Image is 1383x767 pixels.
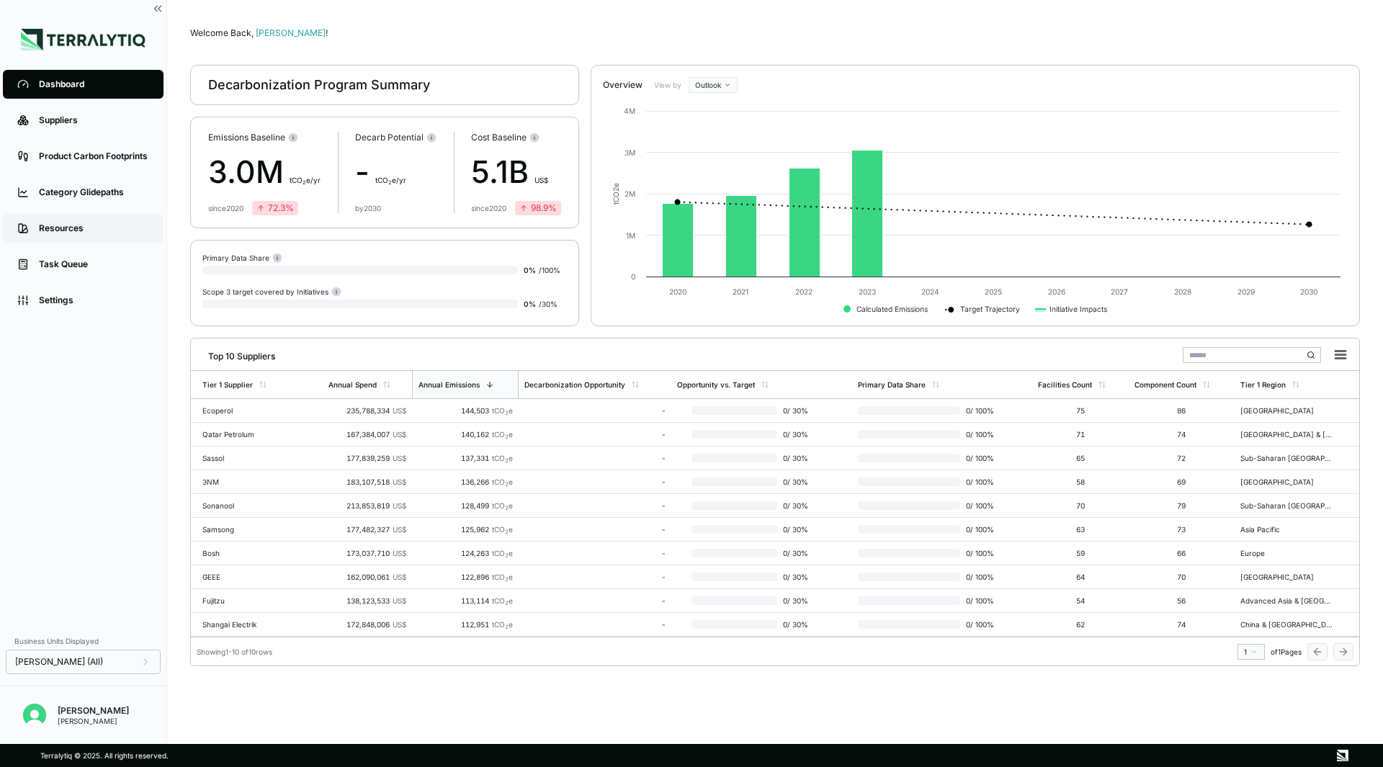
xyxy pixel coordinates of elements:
[777,549,815,557] span: 0 / 30 %
[1240,477,1333,486] div: [GEOGRAPHIC_DATA]
[328,525,406,534] div: 177,482,327
[858,380,926,389] div: Primary Data Share
[524,454,666,462] div: -
[654,81,683,89] label: View by
[856,305,928,313] text: Calculated Emissions
[393,549,406,557] span: US$
[418,549,513,557] div: 124,263
[689,77,738,93] button: Outlook
[418,525,513,534] div: 125,962
[1240,454,1333,462] div: Sub-Saharan [GEOGRAPHIC_DATA]
[505,529,509,535] sub: 2
[960,596,996,605] span: 0 / 100 %
[1134,573,1229,581] div: 70
[1134,430,1229,439] div: 74
[1240,501,1333,510] div: Sub-Saharan [GEOGRAPHIC_DATA]
[492,501,513,510] span: tCO e
[208,132,321,143] div: Emissions Baseline
[524,430,666,439] div: -
[777,406,815,415] span: 0 / 30 %
[39,187,149,198] div: Category Glidepaths
[960,549,996,557] span: 0 / 100 %
[290,176,321,184] span: t CO e/yr
[202,525,295,534] div: Samsong
[39,115,149,126] div: Suppliers
[393,620,406,629] span: US$
[492,525,513,534] span: tCO e
[202,477,295,486] div: 3NM
[524,620,666,629] div: -
[23,704,46,727] img: Siya Sindhani
[393,430,406,439] span: US$
[492,406,513,415] span: tCO e
[625,189,635,198] text: 2M
[256,27,328,38] span: [PERSON_NAME]
[208,204,243,212] div: since 2020
[202,380,253,389] div: Tier 1 Supplier
[202,620,295,629] div: Shangai Electrik
[921,287,939,296] text: 2024
[733,287,748,296] text: 2021
[393,406,406,415] span: US$
[418,501,513,510] div: 128,499
[418,620,513,629] div: 112,951
[777,620,815,629] span: 0 / 30 %
[1237,644,1265,660] button: 1
[471,149,561,195] div: 5.1B
[375,176,406,184] span: t CO e/yr
[208,149,321,195] div: 3.0M
[677,380,755,389] div: Opportunity vs. Target
[326,27,328,38] span: !
[960,305,1020,314] text: Target Trajectory
[388,179,392,186] sub: 2
[1134,525,1229,534] div: 73
[777,573,815,581] span: 0 / 30 %
[393,454,406,462] span: US$
[1038,477,1123,486] div: 58
[624,107,635,115] text: 4M
[328,406,406,415] div: 235,788,334
[58,705,129,717] div: [PERSON_NAME]
[1038,380,1092,389] div: Facilities Count
[960,454,996,462] span: 0 / 100 %
[256,202,294,214] div: 72.3 %
[505,481,509,488] sub: 2
[419,380,480,389] div: Annual Emissions
[328,620,406,629] div: 172,848,006
[15,656,103,668] span: [PERSON_NAME] (All)
[202,454,295,462] div: Sassol
[1038,430,1123,439] div: 71
[524,525,666,534] div: -
[492,430,513,439] span: tCO e
[1038,454,1123,462] div: 65
[202,406,295,415] div: Ecoperol
[202,286,341,297] div: Scope 3 target covered by Initiatives
[539,300,558,308] span: / 30 %
[524,549,666,557] div: -
[505,434,509,440] sub: 2
[1049,305,1107,314] text: Initiative Impacts
[777,477,815,486] span: 0 / 30 %
[1038,596,1123,605] div: 54
[202,549,295,557] div: Bosh
[505,624,509,630] sub: 2
[1244,647,1258,656] div: 1
[505,600,509,606] sub: 2
[960,620,996,629] span: 0 / 100 %
[524,406,666,415] div: -
[328,430,406,439] div: 167,384,007
[328,596,406,605] div: 138,123,533
[418,477,513,486] div: 136,266
[492,596,513,605] span: tCO e
[524,300,536,308] span: 0 %
[631,272,635,281] text: 0
[1240,549,1333,557] div: Europe
[1240,406,1333,415] div: [GEOGRAPHIC_DATA]
[1048,287,1065,296] text: 2026
[1038,525,1123,534] div: 63
[39,259,149,270] div: Task Queue
[197,345,275,362] div: Top 10 Suppliers
[39,223,149,234] div: Resources
[669,287,686,296] text: 2020
[1174,287,1191,296] text: 2028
